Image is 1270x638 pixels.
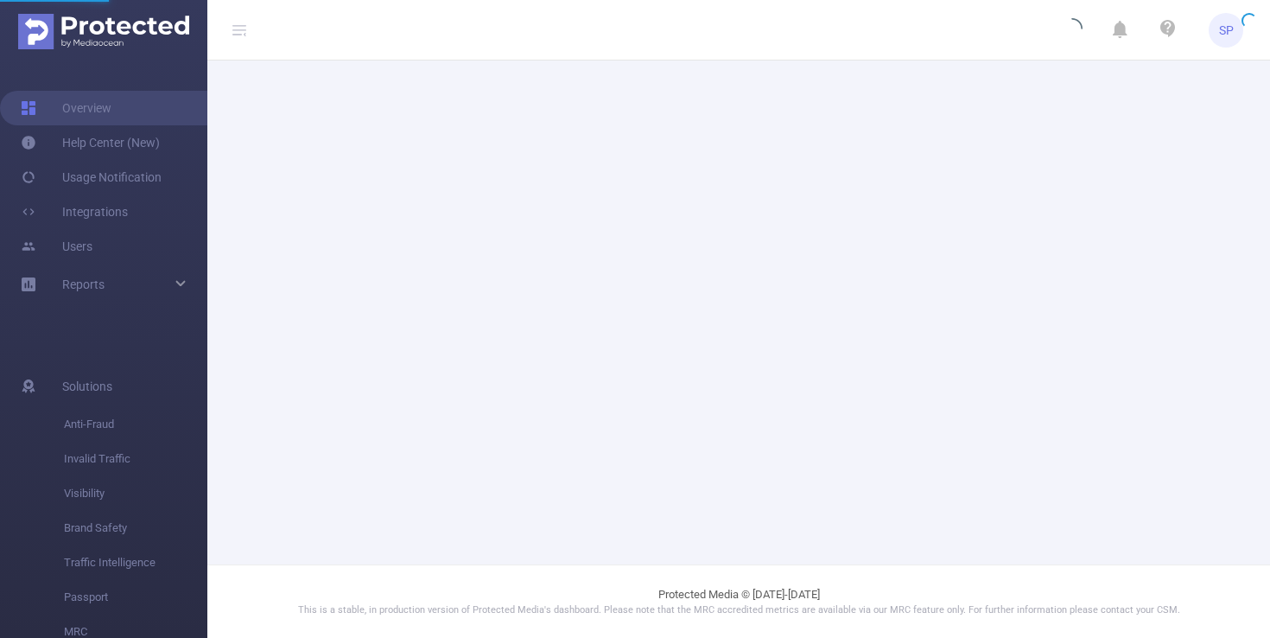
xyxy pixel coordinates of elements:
span: Anti-Fraud [64,407,207,442]
span: Reports [62,278,105,291]
i: icon: loading [1062,18,1083,42]
span: Visibility [64,476,207,511]
footer: Protected Media © [DATE]-[DATE] [207,565,1270,638]
a: Users [21,229,92,264]
a: Overview [21,91,111,125]
span: Passport [64,580,207,615]
a: Help Center (New) [21,125,160,160]
span: Brand Safety [64,511,207,545]
span: Traffic Intelligence [64,545,207,580]
img: Protected Media [18,14,189,49]
span: Solutions [62,369,112,404]
span: SP [1219,13,1234,48]
a: Integrations [21,195,128,229]
span: Invalid Traffic [64,442,207,476]
a: Reports [62,267,105,302]
a: Usage Notification [21,160,162,195]
p: This is a stable, in production version of Protected Media's dashboard. Please note that the MRC ... [251,603,1227,618]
